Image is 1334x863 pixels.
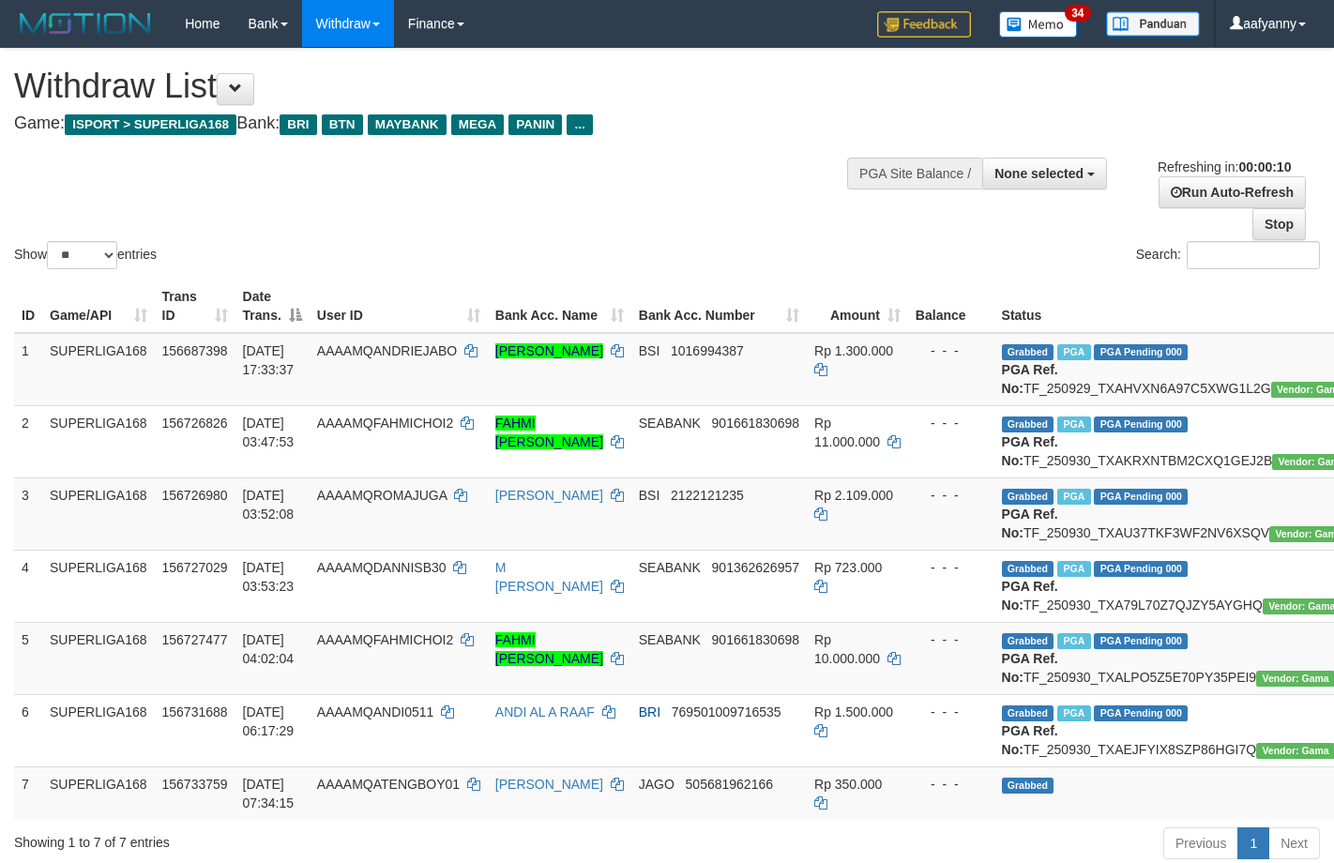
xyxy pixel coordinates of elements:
span: Copy 901661830698 to clipboard [712,416,799,431]
a: [PERSON_NAME] [495,777,603,792]
span: Rp 1.500.000 [814,704,893,719]
span: Refreshing in: [1158,159,1291,174]
b: PGA Ref. No: [1002,579,1058,613]
td: SUPERLIGA168 [42,477,155,550]
span: PGA Pending [1094,344,1188,360]
span: PGA Pending [1094,489,1188,505]
span: AAAAMQFAHMICHOI2 [317,632,453,647]
td: 2 [14,405,42,477]
input: Search: [1187,241,1320,269]
th: Trans ID: activate to sort column ascending [155,280,235,333]
b: PGA Ref. No: [1002,651,1058,685]
a: FAHMI [PERSON_NAME] [495,632,603,666]
span: [DATE] 17:33:37 [243,343,295,377]
span: Marked by aafromsomean [1057,489,1090,505]
div: - - - [916,775,987,794]
th: Bank Acc. Number: activate to sort column ascending [631,280,807,333]
span: AAAAMQDANNISB30 [317,560,447,575]
span: PANIN [508,114,562,135]
span: MEGA [451,114,505,135]
div: - - - [916,414,987,432]
a: 1 [1237,827,1269,859]
span: [DATE] 03:52:08 [243,488,295,522]
span: Marked by aafromsomean [1057,705,1090,721]
label: Search: [1136,241,1320,269]
label: Show entries [14,241,157,269]
span: Copy 901362626957 to clipboard [712,560,799,575]
a: Next [1268,827,1320,859]
span: SEABANK [639,560,701,575]
a: [PERSON_NAME] [495,488,603,503]
span: Copy 901661830698 to clipboard [712,632,799,647]
span: AAAAMQATENGBOY01 [317,777,460,792]
th: ID [14,280,42,333]
th: Game/API: activate to sort column ascending [42,280,155,333]
td: 3 [14,477,42,550]
td: SUPERLIGA168 [42,550,155,622]
span: AAAAMQROMAJUGA [317,488,447,503]
span: 156726826 [162,416,228,431]
select: Showentries [47,241,117,269]
td: 4 [14,550,42,622]
span: MAYBANK [368,114,447,135]
span: [DATE] 04:02:04 [243,632,295,666]
th: Balance [908,280,994,333]
span: Copy 1016994387 to clipboard [671,343,744,358]
th: Amount: activate to sort column ascending [807,280,908,333]
th: User ID: activate to sort column ascending [310,280,488,333]
td: SUPERLIGA168 [42,622,155,694]
td: 1 [14,333,42,406]
span: 156687398 [162,343,228,358]
span: Rp 2.109.000 [814,488,893,503]
a: FAHMI [PERSON_NAME] [495,416,603,449]
a: M [PERSON_NAME] [495,560,603,594]
span: Copy 2122121235 to clipboard [671,488,744,503]
span: BSI [639,488,660,503]
b: PGA Ref. No: [1002,362,1058,396]
span: JAGO [639,777,675,792]
div: - - - [916,630,987,649]
h1: Withdraw List [14,68,871,105]
strong: 00:00:10 [1238,159,1291,174]
span: 156726980 [162,488,228,503]
span: 156731688 [162,704,228,719]
span: SEABANK [639,632,701,647]
td: 5 [14,622,42,694]
span: AAAAMQANDRIEJABO [317,343,457,358]
td: 7 [14,766,42,820]
span: BRI [639,704,660,719]
div: Showing 1 to 7 of 7 entries [14,825,542,852]
span: 156727477 [162,632,228,647]
a: Run Auto-Refresh [1159,176,1306,208]
img: panduan.png [1106,11,1200,37]
span: Marked by aafandaneth [1057,416,1090,432]
span: 156733759 [162,777,228,792]
span: ... [567,114,592,135]
th: Date Trans.: activate to sort column descending [235,280,310,333]
span: Grabbed [1002,344,1054,360]
span: Grabbed [1002,561,1054,577]
span: ISPORT > SUPERLIGA168 [65,114,236,135]
span: Copy 769501009716535 to clipboard [672,704,781,719]
span: Grabbed [1002,416,1054,432]
span: BRI [280,114,316,135]
span: BSI [639,343,660,358]
a: Stop [1252,208,1306,240]
span: Rp 723.000 [814,560,882,575]
span: [DATE] 06:17:29 [243,704,295,738]
span: 34 [1065,5,1090,22]
div: - - - [916,558,987,577]
div: - - - [916,486,987,505]
div: - - - [916,703,987,721]
button: None selected [982,158,1107,189]
span: PGA Pending [1094,561,1188,577]
td: SUPERLIGA168 [42,766,155,820]
img: MOTION_logo.png [14,9,157,38]
span: Grabbed [1002,489,1054,505]
span: Copy 505681962166 to clipboard [686,777,773,792]
td: SUPERLIGA168 [42,333,155,406]
span: Marked by aafsoycanthlai [1057,344,1090,360]
a: ANDI AL A RAAF [495,704,595,719]
th: Bank Acc. Name: activate to sort column ascending [488,280,631,333]
span: 156727029 [162,560,228,575]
